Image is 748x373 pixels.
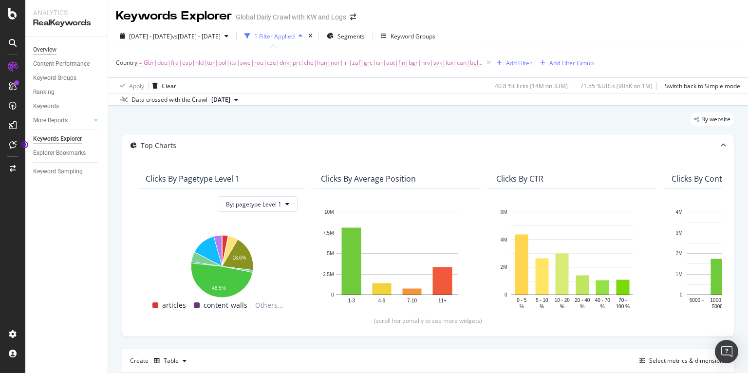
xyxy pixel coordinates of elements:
[116,28,232,44] button: [DATE] - [DATE]vs[DATE] - [DATE]
[407,298,417,303] text: 7-10
[690,112,734,126] div: legacy label
[226,200,281,208] span: By: pagetype Level 1
[33,87,55,97] div: Ranking
[33,148,101,158] a: Explorer Bookmarks
[149,78,176,93] button: Clear
[33,45,56,55] div: Overview
[711,298,724,303] text: 1000 -
[595,298,611,303] text: 40 - 70
[676,251,683,256] text: 2M
[146,230,298,299] svg: A chart.
[323,272,334,277] text: 2.5M
[391,32,435,40] div: Keyword Groups
[33,45,101,55] a: Overview
[33,101,101,112] a: Keywords
[580,304,584,309] text: %
[33,59,101,69] a: Content Performance
[130,353,190,369] div: Create
[505,292,507,298] text: 0
[162,299,186,311] span: articles
[323,230,334,236] text: 7.5M
[618,298,627,303] text: 70 -
[236,12,346,22] div: Global Daily Crawl with KW and Logs
[144,56,485,70] span: Gbr|deu|fra|esp|nld|tur|pol|ita|swe|rou|cze|dnk|prt|che|hun|nor|irl|zaf|grc|isr|aut|fin|bgr|hrv|s...
[306,31,315,41] div: times
[327,251,334,256] text: 5M
[164,358,179,364] div: Table
[661,78,740,93] button: Switch back to Simple mode
[254,32,295,40] div: 1 Filter Applied
[536,57,594,69] button: Add Filter Group
[323,28,369,44] button: Segments
[116,78,144,93] button: Apply
[134,317,722,325] div: (scroll horizontally to see more widgets)
[321,207,473,311] svg: A chart.
[665,82,740,90] div: Switch back to Simple mode
[378,298,386,303] text: 4-6
[324,209,334,215] text: 10M
[33,134,101,144] a: Keywords Explorer
[139,58,142,67] span: =
[321,174,416,184] div: Clicks By Average Position
[116,8,232,24] div: Keywords Explorer
[33,59,90,69] div: Content Performance
[636,355,726,367] button: Select metrics & dimensions
[701,116,730,122] span: By website
[337,32,365,40] span: Segments
[241,28,306,44] button: 1 Filter Applied
[33,87,101,97] a: Ranking
[506,59,532,67] div: Add Filter
[141,141,176,150] div: Top Charts
[348,298,355,303] text: 1-3
[207,94,242,106] button: [DATE]
[212,286,225,291] text: 48.5%
[33,115,91,126] a: More Reports
[600,304,605,309] text: %
[211,95,230,104] span: 2025 Aug. 31st
[501,237,507,242] text: 4M
[649,356,726,365] div: Select metrics & dimensions
[715,340,738,363] div: Open Intercom Messenger
[350,14,356,20] div: arrow-right-arrow-left
[162,82,176,90] div: Clear
[33,73,76,83] div: Keyword Groups
[549,59,594,67] div: Add Filter Group
[204,299,247,311] span: content-walls
[150,353,190,369] button: Table
[616,304,630,309] text: 100 %
[580,82,653,90] div: 71.55 % URLs ( 905K on 1M )
[172,32,221,40] span: vs [DATE] - [DATE]
[131,95,207,104] div: Data crossed with the Crawl
[493,57,532,69] button: Add Filter
[501,265,507,270] text: 2M
[676,272,683,277] text: 1M
[501,209,507,215] text: 6M
[676,209,683,215] text: 4M
[676,230,683,236] text: 3M
[555,298,570,303] text: 10 - 20
[33,134,82,144] div: Keywords Explorer
[520,304,524,309] text: %
[116,58,137,67] span: Country
[129,82,144,90] div: Apply
[540,304,544,309] text: %
[377,28,439,44] button: Keyword Groups
[129,32,172,40] span: [DATE] - [DATE]
[33,115,68,126] div: More Reports
[680,292,683,298] text: 0
[575,298,590,303] text: 20 - 40
[218,196,298,212] button: By: pagetype Level 1
[712,304,723,309] text: 5000
[33,73,101,83] a: Keyword Groups
[251,299,287,311] span: Others...
[496,207,648,311] svg: A chart.
[690,298,705,303] text: 5000 +
[33,18,100,29] div: RealKeywords
[496,174,543,184] div: Clicks By CTR
[495,82,568,90] div: 40.8 % Clicks ( 14M on 33M )
[331,292,334,298] text: 0
[33,8,100,18] div: Analytics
